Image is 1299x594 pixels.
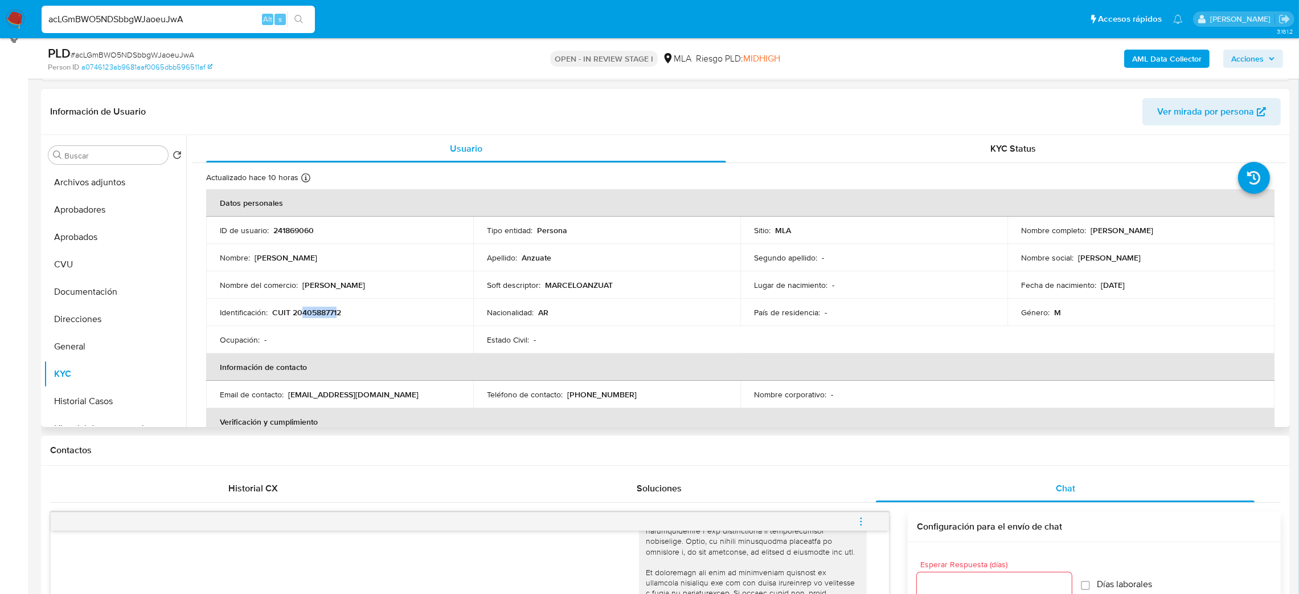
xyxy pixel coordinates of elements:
[1101,280,1125,290] p: [DATE]
[1124,50,1210,68] button: AML Data Collector
[1098,13,1162,25] span: Accesos rápidos
[206,353,1275,381] th: Información de contacto
[44,333,186,360] button: General
[81,62,212,72] a: a0746123ab9681aaf0065dbb596511af
[173,150,182,163] button: Volver al orden por defecto
[206,408,1275,436] th: Verificación y cumplimiento
[220,335,260,345] p: Ocupación :
[44,278,186,306] button: Documentación
[1021,307,1050,318] p: Género :
[754,253,817,263] p: Segundo apellido :
[842,508,880,535] button: menu-action
[754,280,827,290] p: Lugar de nacimiento :
[775,225,791,235] p: MLA
[917,521,1272,532] h3: Configuración para el envío de chat
[263,14,272,25] span: Alt
[1091,225,1153,235] p: [PERSON_NAME]
[44,388,186,415] button: Historial Casos
[220,225,269,235] p: ID de usuario :
[1021,280,1096,290] p: Fecha de nacimiento :
[71,49,194,60] span: # acLGmBWO5NDSbbgWJaoeuJwA
[487,280,540,290] p: Soft descriptor :
[1157,98,1254,125] span: Ver mirada por persona
[754,307,820,318] p: País de residencia :
[487,307,534,318] p: Nacionalidad :
[44,360,186,388] button: KYC
[1081,581,1090,590] input: Días laborales
[545,280,613,290] p: MARCELOANZUAT
[1056,482,1075,495] span: Chat
[450,142,482,155] span: Usuario
[534,335,536,345] p: -
[302,280,365,290] p: [PERSON_NAME]
[1132,50,1202,68] b: AML Data Collector
[206,172,298,183] p: Actualizado hace 10 horas
[1078,253,1141,263] p: [PERSON_NAME]
[743,52,780,65] span: MIDHIGH
[754,225,771,235] p: Sitio :
[538,307,548,318] p: AR
[487,389,563,400] p: Teléfono de contacto :
[1097,579,1152,590] span: Días laborales
[288,389,419,400] p: [EMAIL_ADDRESS][DOMAIN_NAME]
[228,482,278,495] span: Historial CX
[42,12,315,27] input: Buscar usuario o caso...
[831,389,833,400] p: -
[1054,307,1061,318] p: M
[287,11,310,27] button: search-icon
[1223,50,1283,68] button: Acciones
[550,51,658,67] p: OPEN - IN REVIEW STAGE I
[1021,253,1073,263] p: Nombre social :
[1278,13,1290,25] a: Salir
[278,14,282,25] span: s
[255,253,317,263] p: [PERSON_NAME]
[487,253,517,263] p: Apellido :
[53,150,62,160] button: Buscar
[832,280,834,290] p: -
[44,196,186,223] button: Aprobadores
[1021,225,1086,235] p: Nombre completo :
[220,253,250,263] p: Nombre :
[206,189,1275,217] th: Datos personales
[48,44,71,62] b: PLD
[920,560,1075,569] span: Esperar Respuesta (días)
[50,106,146,117] h1: Información de Usuario
[50,445,1281,456] h1: Contactos
[1173,14,1183,24] a: Notificaciones
[917,579,1072,593] input: days_to_wait
[487,335,529,345] p: Estado Civil :
[264,335,267,345] p: -
[1210,14,1275,25] p: abril.medzovich@mercadolibre.com
[273,225,314,235] p: 241869060
[537,225,567,235] p: Persona
[822,253,824,263] p: -
[754,389,826,400] p: Nombre corporativo :
[44,223,186,251] button: Aprobados
[662,52,691,65] div: MLA
[44,169,186,196] button: Archivos adjuntos
[220,280,298,290] p: Nombre del comercio :
[272,307,341,318] p: CUIT 20405887712
[44,415,186,442] button: Historial de conversaciones
[220,307,268,318] p: Identificación :
[825,307,827,318] p: -
[696,52,780,65] span: Riesgo PLD:
[220,389,284,400] p: Email de contacto :
[487,225,532,235] p: Tipo entidad :
[1277,27,1293,36] span: 3.161.2
[1142,98,1281,125] button: Ver mirada por persona
[44,306,186,333] button: Direcciones
[1231,50,1264,68] span: Acciones
[48,62,79,72] b: Person ID
[64,150,163,161] input: Buscar
[637,482,682,495] span: Soluciones
[44,251,186,278] button: CVU
[522,253,551,263] p: Anzuate
[567,389,637,400] p: [PHONE_NUMBER]
[991,142,1036,155] span: KYC Status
